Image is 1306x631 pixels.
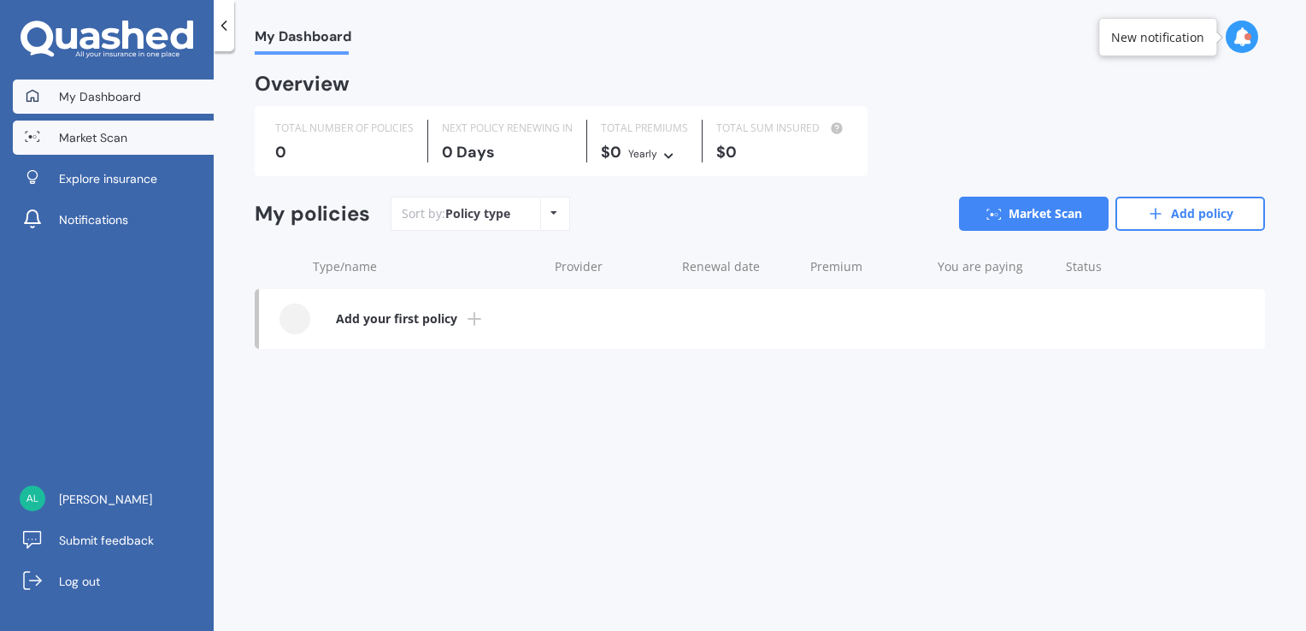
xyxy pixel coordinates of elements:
div: $0 [716,144,847,161]
span: Market Scan [59,129,127,146]
a: Add policy [1115,197,1265,231]
a: Notifications [13,203,214,237]
span: My Dashboard [255,28,351,51]
div: Premium [810,258,924,275]
div: TOTAL PREMIUMS [601,120,688,137]
div: Sort by: [402,205,510,222]
a: Submit feedback [13,523,214,557]
div: Yearly [628,145,657,162]
a: [PERSON_NAME] [13,482,214,516]
img: e7769be63234c40f95c900c5918b92e2 [20,486,45,511]
div: Status [1066,258,1180,275]
div: TOTAL SUM INSURED [716,120,847,137]
span: Explore insurance [59,170,157,187]
div: NEXT POLICY RENEWING IN [442,120,573,137]
span: Submit feedback [59,532,154,549]
div: 0 [275,144,414,161]
span: Notifications [59,211,128,228]
div: $0 [601,144,688,162]
span: My Dashboard [59,88,141,105]
span: [PERSON_NAME] [59,491,152,508]
div: New notification [1111,28,1204,45]
div: Type/name [313,258,541,275]
div: 0 Days [442,144,573,161]
div: My policies [255,202,370,227]
div: Renewal date [682,258,796,275]
div: Policy type [445,205,510,222]
div: TOTAL NUMBER OF POLICIES [275,120,414,137]
div: Overview [255,75,350,92]
b: Add your first policy [336,310,457,327]
div: Provider [555,258,668,275]
a: Market Scan [959,197,1109,231]
a: Add your first policy [259,289,1265,349]
a: Log out [13,564,214,599]
div: You are paying [938,258,1051,275]
a: Explore insurance [13,162,214,196]
a: Market Scan [13,121,214,155]
a: My Dashboard [13,80,214,114]
span: Log out [59,573,100,590]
